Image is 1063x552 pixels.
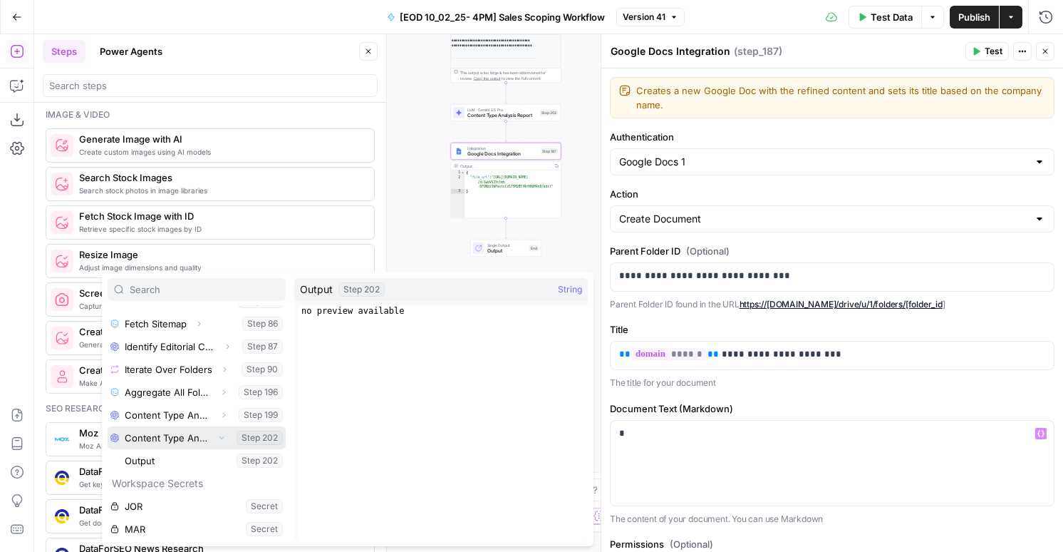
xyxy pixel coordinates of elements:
p: Parent Folder ID found in the URL ] [610,297,1054,312]
label: Document Text (Markdown) [610,402,1054,416]
span: Moz [79,426,363,440]
div: This output is too large & has been abbreviated for review. to view the full content. [460,70,558,81]
div: 3 [451,189,465,194]
label: Parent Folder ID [610,244,1054,258]
span: Get domain's ranking keywords and stats [79,517,363,528]
span: Generate Image with AI [79,132,363,146]
button: Select variable JOR [108,495,286,518]
p: The content of your document. You can use Markdown [610,512,1054,526]
label: Title [610,322,1054,337]
span: Search stock photos in image libraries [79,185,363,196]
span: Retrieve specific stock images by ID [79,223,363,235]
span: Single Output [487,242,527,248]
button: Steps [43,40,85,63]
textarea: Google Docs Integration [611,44,730,58]
div: LLM · Gemini 2.5 ProContent Type Analysis ReportStep 202 [451,104,561,121]
span: Version 41 [623,11,665,24]
span: Output [300,282,333,297]
span: Toggle code folding, rows 1 through 3 [461,170,465,175]
button: Publish [950,6,999,29]
g: Edge from step_187 to end [505,218,507,239]
input: Search [130,282,279,297]
span: Integration [467,145,538,151]
span: LLM · Gemini 2.5 Pro [467,107,537,113]
div: End [529,245,539,252]
button: [EOD 10_02_25- 4PM] Sales Scoping Workflow [378,6,613,29]
input: Search steps [49,78,371,93]
span: [EOD 10_02_25- 4PM] Sales Scoping Workflow [400,10,605,24]
label: Authentication [610,130,1054,144]
button: Select variable Content Type Analysis Report [108,404,286,426]
span: Output [487,247,527,255]
span: DataForSEO Keyword Ideas from Domain [79,464,363,479]
input: Google Docs 1 [619,155,1028,169]
div: Output [460,163,550,169]
span: Capture webpage screenshots [79,300,363,312]
span: Screenshot from URL [79,286,363,300]
span: Make AI-powered talking head videos [79,377,363,389]
button: Select variable Iterate Over Folders [108,358,286,381]
span: Test Data [871,10,913,24]
span: Generate social media preview images [79,339,363,350]
span: (Optional) [686,244,730,258]
button: Select variable Aggregate All Folder Results [108,381,286,404]
span: String [558,282,582,297]
button: Select variable Identify Editorial Content Folders [108,335,286,358]
span: Content Type Analysis Report [467,112,537,119]
img: qj0lddqgokrswkyaqb1p9cmo0sp5 [55,471,69,485]
img: pyizt6wx4h99f5rkgufsmugliyey [55,331,69,345]
img: rmejigl5z5mwnxpjlfq225817r45 [55,369,69,384]
span: ( step_187 ) [734,44,782,58]
span: Test [985,45,1002,58]
div: Single OutputOutputEnd [451,240,561,257]
input: Create Document [619,212,1028,226]
div: Step 202 [338,282,385,297]
span: Publish [958,10,990,24]
a: https://[DOMAIN_NAME]/drive/u/1/folders/[folder_id [740,299,943,310]
button: Select variable Output [122,449,286,472]
span: Create OpenGraph Image [79,324,363,339]
span: Get keywords a domain could target [79,479,363,490]
p: Workspace Secrets [108,472,286,495]
div: Step 202 [540,110,558,116]
label: Action [610,187,1054,201]
textarea: Creates a new Google Doc with the refined content and sets its title based on the company name. [636,83,1045,112]
div: 1 [451,170,465,175]
p: The title for your document [610,376,1054,390]
button: Power Agents [91,40,171,63]
span: Fetch Stock Image with ID [79,209,363,223]
button: Test Data [849,6,921,29]
span: (Optional) [670,537,713,551]
span: Copy the output [474,76,501,81]
button: Test [965,42,1009,61]
div: Step 187 [541,148,558,155]
span: Adjust image dimensions and quality [79,262,363,273]
g: Edge from step_199 to step_202 [505,83,507,103]
img: Instagram%20post%20-%201%201.png [455,148,462,155]
button: Select variable MAR [108,518,286,541]
span: Create custom images using AI models [79,146,363,158]
div: 2 [451,175,465,190]
label: Permissions [610,537,1054,551]
button: Select variable Content Type Analysis Report [108,426,286,449]
div: Seo research [46,402,375,415]
div: IntegrationGoogle Docs IntegrationStep 187Output{ "file_url":"[URL][DOMAIN_NAME] /d/1wbVSJYctmh -... [451,143,561,218]
span: Resize Image [79,247,363,262]
div: Image & video [46,108,375,121]
img: 3iojl28do7crl10hh26nxau20pae [55,509,69,523]
span: Search Stock Images [79,170,363,185]
span: Moz API [79,440,363,451]
span: Google Docs Integration [467,150,538,158]
button: Version 41 [616,8,685,26]
span: DataForSEO Keyword Ranked For [79,503,363,517]
g: Edge from step_202 to step_187 [505,121,507,142]
span: Create Video Avatar [79,363,363,377]
button: Select variable Fetch Sitemap [108,312,286,335]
